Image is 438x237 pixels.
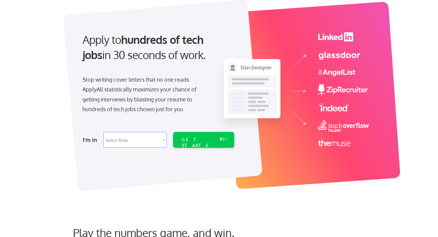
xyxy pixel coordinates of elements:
[82,32,232,63] div: Apply to in 30 seconds of work.
[182,137,214,154] div: GET STARTED
[83,135,100,145] div: I'm in
[82,33,206,62] strong: hundreds of tech jobs
[82,75,207,114] div: Stop writing cover letters that no one reads. ApplyAll statistically maximizes your chance of get...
